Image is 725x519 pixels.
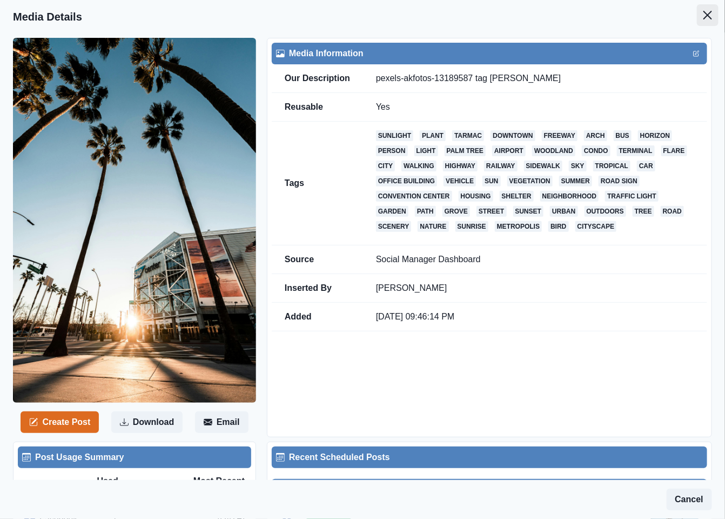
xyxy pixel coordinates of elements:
[690,47,703,60] button: Edit
[582,145,610,156] a: condo
[484,161,518,171] a: railway
[638,130,672,141] a: horizon
[548,221,568,232] a: bird
[697,4,719,26] button: Close
[605,191,659,202] a: traffic light
[575,221,617,232] a: cityscape
[455,221,488,232] a: sunrise
[507,176,553,187] a: vegetation
[376,161,395,171] a: city
[667,489,712,510] button: Cancel
[195,411,249,433] button: Email
[363,64,707,93] td: pexels-akfotos-13189587 tag [PERSON_NAME]
[661,145,687,156] a: flare
[272,93,363,122] td: Reusable
[276,451,703,464] div: Recent Scheduled Posts
[414,145,438,156] a: light
[442,206,470,217] a: grove
[476,206,506,217] a: street
[376,206,408,217] a: garden
[550,206,578,217] a: urban
[376,176,437,187] a: office building
[272,274,363,303] td: Inserted By
[376,221,412,232] a: scenery
[459,191,493,202] a: housing
[584,130,607,141] a: arch
[401,161,437,171] a: walking
[111,411,183,433] button: Download
[599,176,640,187] a: road sign
[491,130,535,141] a: downtown
[540,191,599,202] a: neighborhood
[22,451,247,464] div: Post Usage Summary
[593,161,630,171] a: tropical
[661,206,684,217] a: road
[633,206,654,217] a: tree
[272,479,707,498] button: [DATE][DATE]
[171,475,245,488] div: Most Recent
[585,206,626,217] a: outdoors
[272,303,363,331] td: Added
[272,122,363,245] td: Tags
[21,411,99,433] button: Create Post
[376,254,694,265] p: Social Manager Dashboard
[418,221,448,232] a: nature
[363,303,707,331] td: [DATE] 09:46:14 PM
[637,161,655,171] a: car
[272,64,363,93] td: Our Description
[376,283,447,292] a: [PERSON_NAME]
[13,38,256,403] img: zynniaenpgwztumcnbbe
[513,206,544,217] a: sunset
[492,145,526,156] a: airport
[420,130,446,141] a: plant
[445,145,486,156] a: palm tree
[376,130,413,141] a: sunlight
[495,221,542,232] a: metropolis
[559,176,592,187] a: summer
[617,145,655,156] a: terminal
[532,145,575,156] a: woodland
[524,161,562,171] a: sidewalk
[276,47,703,60] div: Media Information
[376,191,452,202] a: convention center
[569,161,587,171] a: sky
[614,130,632,141] a: bus
[482,176,500,187] a: sun
[443,161,478,171] a: highway
[444,176,476,187] a: vehicle
[542,130,578,141] a: freeway
[415,206,436,217] a: path
[272,245,363,274] td: Source
[500,191,534,202] a: shelter
[363,93,707,122] td: Yes
[376,145,408,156] a: person
[97,475,171,488] div: Used
[452,130,484,141] a: tarmac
